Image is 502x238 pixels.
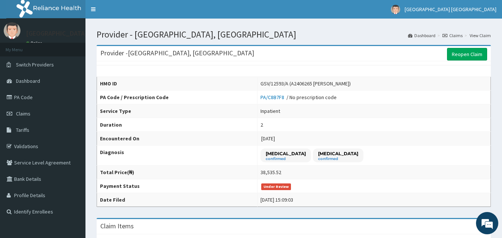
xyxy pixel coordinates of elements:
th: PA Code / Prescription Code [97,91,258,104]
a: View Claim [470,32,491,39]
div: 2 [260,121,263,128]
th: Service Type [97,104,258,118]
img: User Image [391,5,400,14]
span: Dashboard [16,78,40,84]
th: Date Filed [97,193,258,207]
h3: Provider - [GEOGRAPHIC_DATA], [GEOGRAPHIC_DATA] [100,50,254,56]
p: [MEDICAL_DATA] [318,150,358,157]
a: Online [26,40,44,46]
span: Under Review [261,183,291,190]
th: HMO ID [97,77,258,91]
th: Diagnosis [97,146,258,166]
span: Switch Providers [16,61,54,68]
th: Duration [97,118,258,132]
a: PA/C8B7F8 [260,94,286,101]
span: Claims [16,110,30,117]
div: GSV/12593/A (A2406265 [PERSON_NAME]) [260,80,351,87]
a: Dashboard [408,32,435,39]
div: [DATE] 15:09:03 [260,196,293,203]
div: 38,535.52 [260,169,281,176]
div: Inpatient [260,107,280,115]
span: [GEOGRAPHIC_DATA] [GEOGRAPHIC_DATA] [405,6,496,13]
th: Total Price(₦) [97,166,258,179]
small: confirmed [318,157,358,161]
small: confirmed [266,157,306,161]
span: [DATE] [261,135,275,142]
th: Encountered On [97,132,258,146]
th: Payment Status [97,179,258,193]
div: / No prescription code [260,94,337,101]
p: [MEDICAL_DATA] [266,150,306,157]
p: [GEOGRAPHIC_DATA] [GEOGRAPHIC_DATA] [26,30,150,37]
h3: Claim Items [100,223,134,229]
span: Tariffs [16,127,29,133]
a: Claims [443,32,463,39]
a: Reopen Claim [447,48,487,61]
img: User Image [4,22,20,39]
h1: Provider - [GEOGRAPHIC_DATA], [GEOGRAPHIC_DATA] [97,30,491,39]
